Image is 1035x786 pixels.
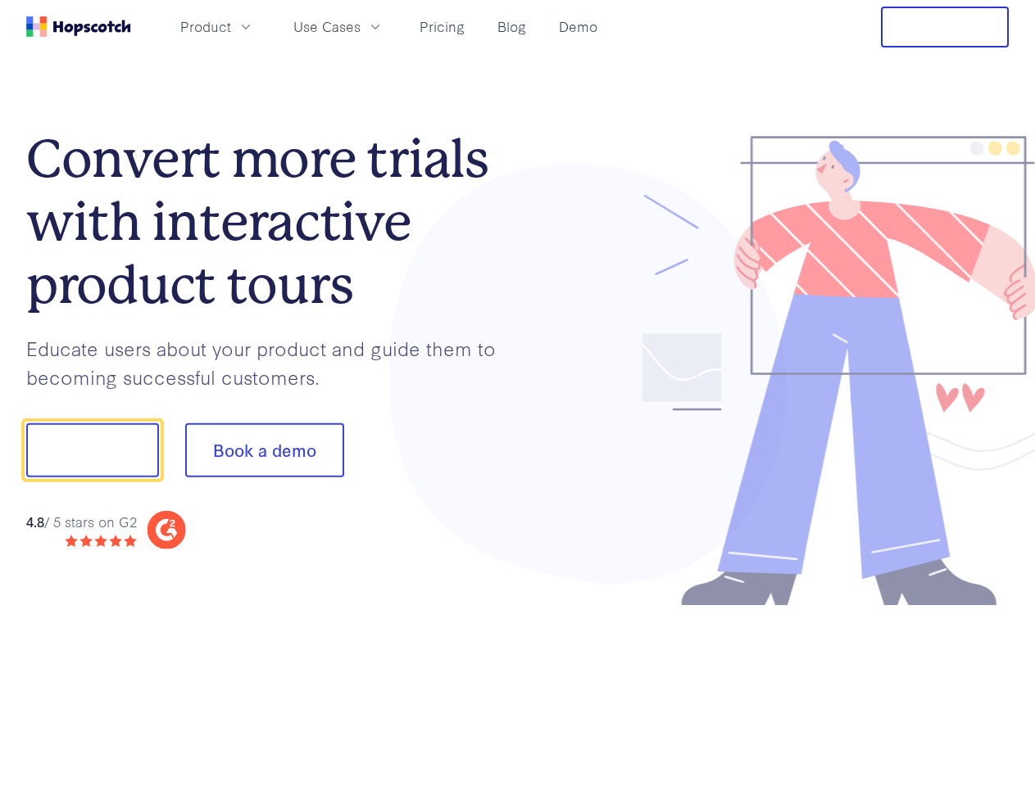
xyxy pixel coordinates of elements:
[26,16,131,37] a: Home
[26,423,159,477] button: Show me!
[26,511,137,531] div: / 5 stars on G2
[26,334,518,391] p: Educate users about your product and guide them to becoming successful customers.
[293,16,361,37] span: Use Cases
[881,7,1009,47] button: Free Trial
[491,13,533,40] a: Blog
[170,13,264,40] button: Product
[185,423,344,477] button: Book a demo
[284,13,393,40] button: Use Cases
[180,16,231,37] span: Product
[26,128,518,316] h1: Convert more trials with interactive product tours
[552,13,604,40] a: Demo
[26,511,44,530] strong: 4.8
[413,13,471,40] a: Pricing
